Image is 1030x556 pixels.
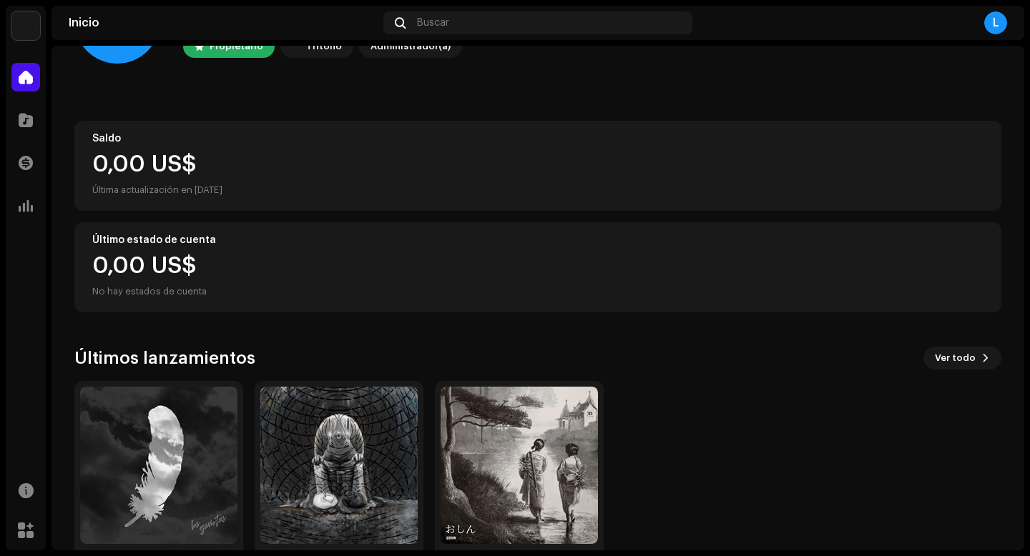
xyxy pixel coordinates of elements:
[74,121,1001,211] re-o-card-value: Saldo
[441,387,598,544] img: bc5f4947-8f86-44a9-aff2-5b9227e25070
[69,17,378,29] div: Inicio
[306,38,342,55] div: Tritono
[371,38,451,55] div: Administrador(a)
[935,344,976,372] span: Ver todo
[92,283,207,300] div: No hay estados de cuenta
[210,38,263,55] div: Propietario
[417,17,449,29] span: Buscar
[984,11,1007,34] div: L
[923,347,1001,369] button: Ver todo
[74,347,255,369] h3: Últimos lanzamientos
[80,387,237,544] img: bdadcb61-a582-484a-9773-ee1e23dd406a
[92,234,984,246] div: Último estado de cuenta
[74,222,1001,312] re-o-card-value: Último estado de cuenta
[92,182,984,199] div: Última actualización en [DATE]
[283,38,300,55] img: 78f3867b-a9d0-4b96-9959-d5e4a689f6cf
[92,133,984,144] div: Saldo
[260,387,418,544] img: 53038a98-6ed8-4965-bf99-2b54d9e0cc08
[11,11,40,40] img: 78f3867b-a9d0-4b96-9959-d5e4a689f6cf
